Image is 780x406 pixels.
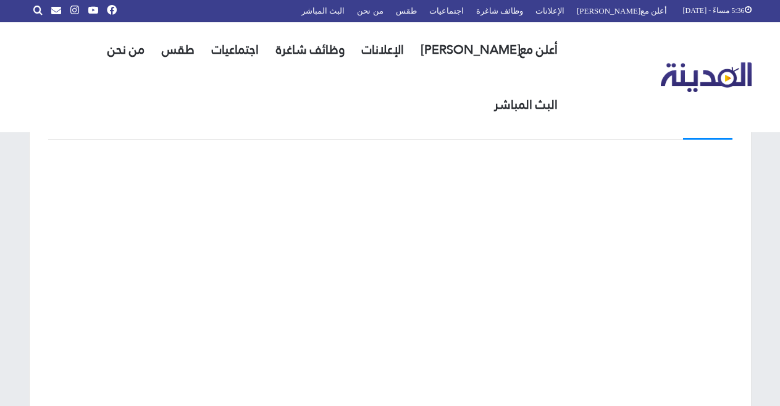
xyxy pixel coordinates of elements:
[203,22,267,77] a: اجتماعيات
[267,22,353,77] a: وظائف شاغرة
[153,22,203,77] a: طقس
[99,22,153,77] a: من نحن
[661,62,752,93] img: تلفزيون المدينة
[413,22,566,77] a: أعلن مع[PERSON_NAME]
[353,22,413,77] a: الإعلانات
[485,77,566,132] a: البث المباشر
